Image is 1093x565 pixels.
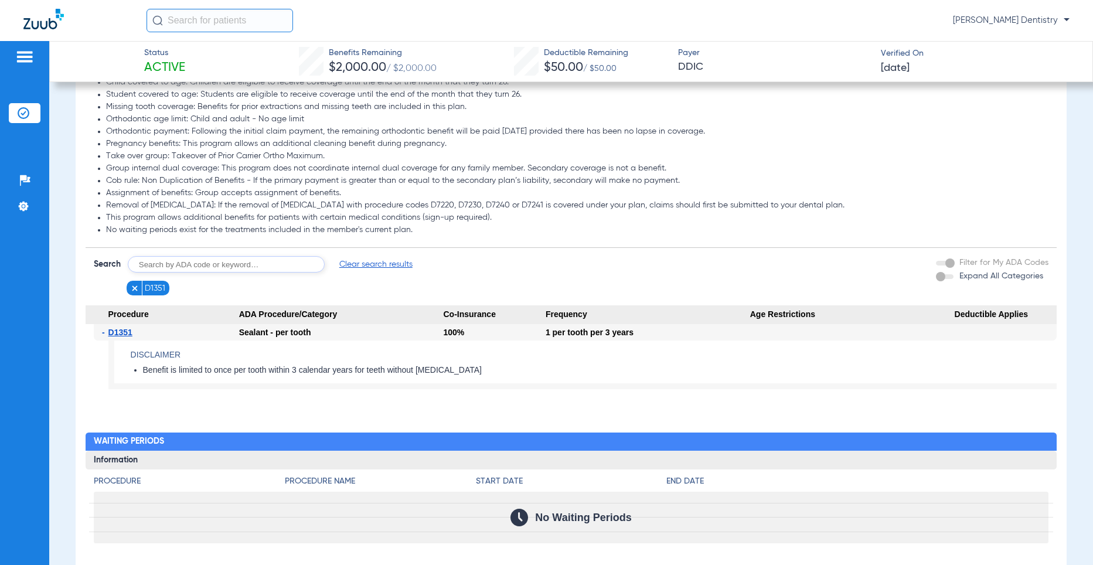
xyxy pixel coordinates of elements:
[131,349,1057,361] h4: Disclaimer
[546,305,750,324] span: Frequency
[329,62,386,74] span: $2,000.00
[666,475,1048,492] app-breakdown-title: End Date
[106,200,1048,211] li: Removal of [MEDICAL_DATA]: If the removal of [MEDICAL_DATA] with procedure codes D7220, D7230, D7...
[443,305,545,324] span: Co-Insurance
[106,114,1048,125] li: Orthodontic age limit: Child and adult - No age limit
[108,328,132,337] span: D1351
[106,77,1048,88] li: Child covered to age: Children are eligible to receive coverage until the end of the month that t...
[386,64,437,73] span: / $2,000.00
[535,512,631,523] span: No Waiting Periods
[881,61,910,76] span: [DATE]
[144,60,185,76] span: Active
[86,305,239,324] span: Procedure
[955,305,1057,324] span: Deductible Applies
[285,475,476,492] app-breakdown-title: Procedure Name
[106,188,1048,199] li: Assignment of benefits: Group accepts assignment of benefits.
[546,324,750,341] div: 1 per tooth per 3 years
[86,433,1057,451] h2: Waiting Periods
[144,47,185,59] span: Status
[106,164,1048,174] li: Group internal dual coverage: This program does not coordinate internal dual coverage for any fam...
[94,475,285,492] app-breakdown-title: Procedure
[145,282,165,294] span: D1351
[339,258,413,270] span: Clear search results
[147,9,293,32] input: Search for patients
[239,324,444,341] div: Sealant - per tooth
[131,284,139,292] img: x.svg
[15,50,34,64] img: hamburger-icon
[106,151,1048,162] li: Take over group: Takeover of Prior Carrier Ortho Maximum.
[94,475,285,488] h4: Procedure
[957,257,1048,269] label: Filter for My ADA Codes
[443,324,545,341] div: 100%
[152,15,163,26] img: Search Icon
[544,47,628,59] span: Deductible Remaining
[106,127,1048,137] li: Orthodontic payment: Following the initial claim payment, the remaining orthodontic benefit will ...
[1034,509,1093,565] iframe: Chat Widget
[106,176,1048,186] li: Cob rule: Non Duplication of Benefits - If the primary payment is greater than or equal to the se...
[106,139,1048,149] li: Pregnancy benefits: This program allows an additional cleaning benefit during pregnancy.
[128,256,325,273] input: Search by ADA code or keyword…
[666,475,1048,488] h4: End Date
[86,451,1057,469] h3: Information
[106,90,1048,100] li: Student covered to age: Students are eligible to receive coverage until the end of the month that...
[510,509,528,526] img: Calendar
[329,47,437,59] span: Benefits Remaining
[285,475,476,488] h4: Procedure Name
[750,305,955,324] span: Age Restrictions
[143,365,1057,376] li: Benefit is limited to once per tooth within 3 calendar years for teeth without [MEDICAL_DATA]
[476,475,667,492] app-breakdown-title: Start Date
[881,47,1074,60] span: Verified On
[106,225,1048,236] li: No waiting periods exist for the treatments included in the member's current plan.
[583,64,617,73] span: / $50.00
[476,475,667,488] h4: Start Date
[94,258,121,270] span: Search
[239,305,444,324] span: ADA Procedure/Category
[959,272,1043,280] span: Expand All Categories
[678,60,871,74] span: DDIC
[953,15,1070,26] span: [PERSON_NAME] Dentistry
[102,324,108,341] span: -
[678,47,871,59] span: Payer
[544,62,583,74] span: $50.00
[23,9,64,29] img: Zuub Logo
[106,213,1048,223] li: This program allows additional benefits for patients with certain medical conditions (sign-up req...
[106,102,1048,113] li: Missing tooth coverage: Benefits for prior extractions and missing teeth are included in this plan.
